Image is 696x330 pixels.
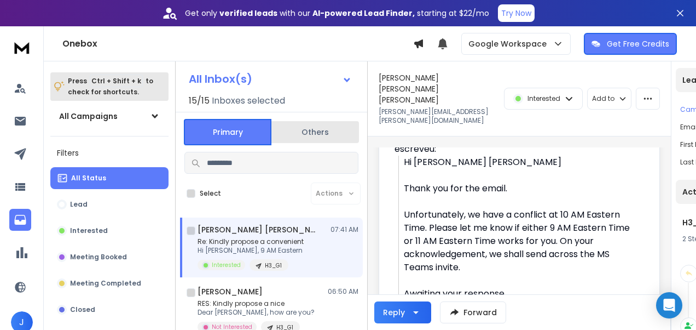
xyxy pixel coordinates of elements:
button: Try Now [498,4,535,22]
h3: Inboxes selected [212,94,285,107]
p: Re: Kindly propose a convenient [198,237,304,246]
h3: Filters [50,145,169,161]
p: Interested [527,94,560,103]
div: Open Intercom Messenger [656,292,682,318]
p: Get Free Credits [607,38,669,49]
div: Reply [383,307,405,318]
p: Try Now [501,8,531,19]
p: Dear [PERSON_NAME], how are you? [198,308,315,317]
h1: All Inbox(s) [189,73,252,84]
p: Lead [70,200,88,209]
button: Forward [440,301,506,323]
h1: Onebox [62,37,413,50]
label: Select [200,189,221,198]
button: Reply [374,301,431,323]
p: 07:41 AM [330,225,358,234]
p: All Status [71,174,106,183]
div: Awaiting your response. [404,287,636,300]
p: Google Workspace [468,38,551,49]
img: logo [11,37,33,58]
button: Get Free Credits [584,33,677,55]
strong: AI-powered Lead Finder, [312,8,415,19]
button: All Inbox(s) [180,68,361,90]
div: Thank you for the email. [404,182,636,195]
h1: [PERSON_NAME] [198,286,263,297]
button: All Status [50,167,169,189]
p: Interested [212,261,241,269]
p: Get only with our starting at $22/mo [185,8,489,19]
p: Add to [592,94,614,103]
p: 06:50 AM [328,287,358,296]
button: Meeting Completed [50,272,169,294]
p: Hi [PERSON_NAME], 9 AM Eastern [198,246,304,255]
button: Primary [184,119,271,145]
div: Unfortunately, we have a conflict at 10 AM Eastern Time. Please let me know if either 9 AM Easter... [404,208,636,274]
button: Closed [50,299,169,321]
p: Closed [70,305,95,314]
button: Meeting Booked [50,246,169,268]
div: Hi [PERSON_NAME] [PERSON_NAME] [404,156,636,169]
h1: [PERSON_NAME] [PERSON_NAME] [PERSON_NAME] [198,224,318,235]
h1: All Campaigns [59,111,118,122]
button: Lead [50,194,169,215]
button: Others [271,120,359,144]
span: Ctrl + Shift + k [90,75,143,87]
p: Press to check for shortcuts. [68,76,153,98]
h1: [PERSON_NAME] [PERSON_NAME] [PERSON_NAME] [379,72,497,105]
p: Meeting Completed [70,279,141,288]
p: [PERSON_NAME][EMAIL_ADDRESS][PERSON_NAME][DOMAIN_NAME] [379,107,497,125]
strong: verified leads [219,8,277,19]
button: Interested [50,220,169,242]
p: RES: Kindly propose a nice [198,299,315,308]
p: Meeting Booked [70,253,127,261]
span: 15 / 15 [189,94,210,107]
button: All Campaigns [50,105,169,127]
p: Interested [70,226,108,235]
p: H3_G1 [265,261,282,270]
